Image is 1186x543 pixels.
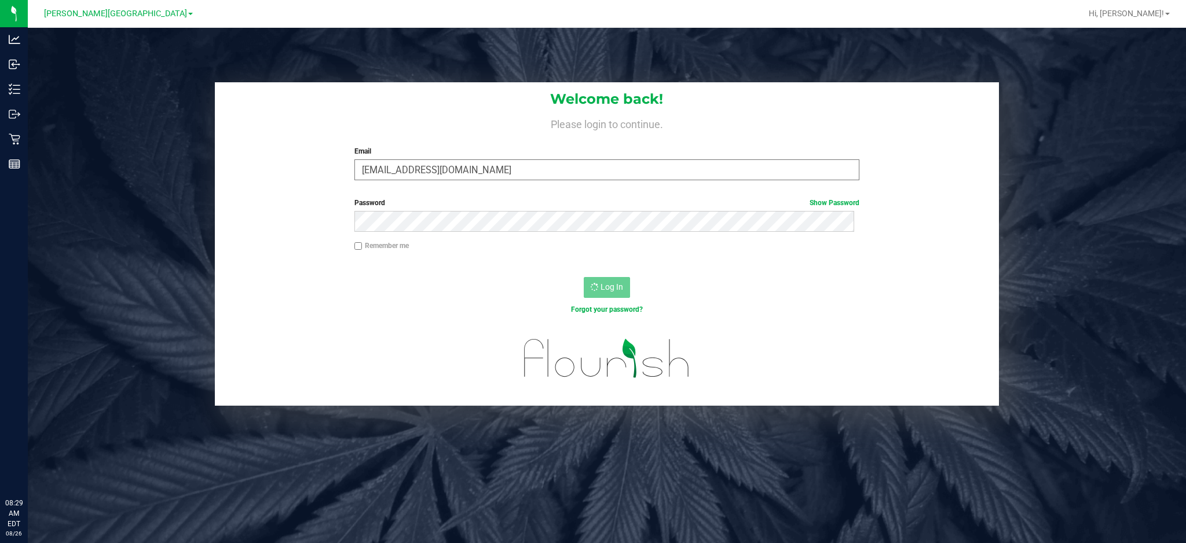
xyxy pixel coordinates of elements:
[354,240,409,251] label: Remember me
[215,92,998,107] h1: Welcome back!
[354,146,859,156] label: Email
[9,59,20,70] inline-svg: Inbound
[9,133,20,145] inline-svg: Retail
[810,199,859,207] a: Show Password
[215,116,998,130] h4: Please login to continue.
[354,242,363,250] input: Remember me
[1089,9,1164,18] span: Hi, [PERSON_NAME]!
[354,199,385,207] span: Password
[9,83,20,95] inline-svg: Inventory
[9,34,20,45] inline-svg: Analytics
[9,108,20,120] inline-svg: Outbound
[601,282,623,291] span: Log In
[9,158,20,170] inline-svg: Reports
[509,327,705,390] img: flourish_logo.svg
[5,529,23,538] p: 08/26
[5,498,23,529] p: 08:29 AM EDT
[44,9,187,19] span: [PERSON_NAME][GEOGRAPHIC_DATA]
[571,305,643,314] a: Forgot your password?
[584,277,630,298] button: Log In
